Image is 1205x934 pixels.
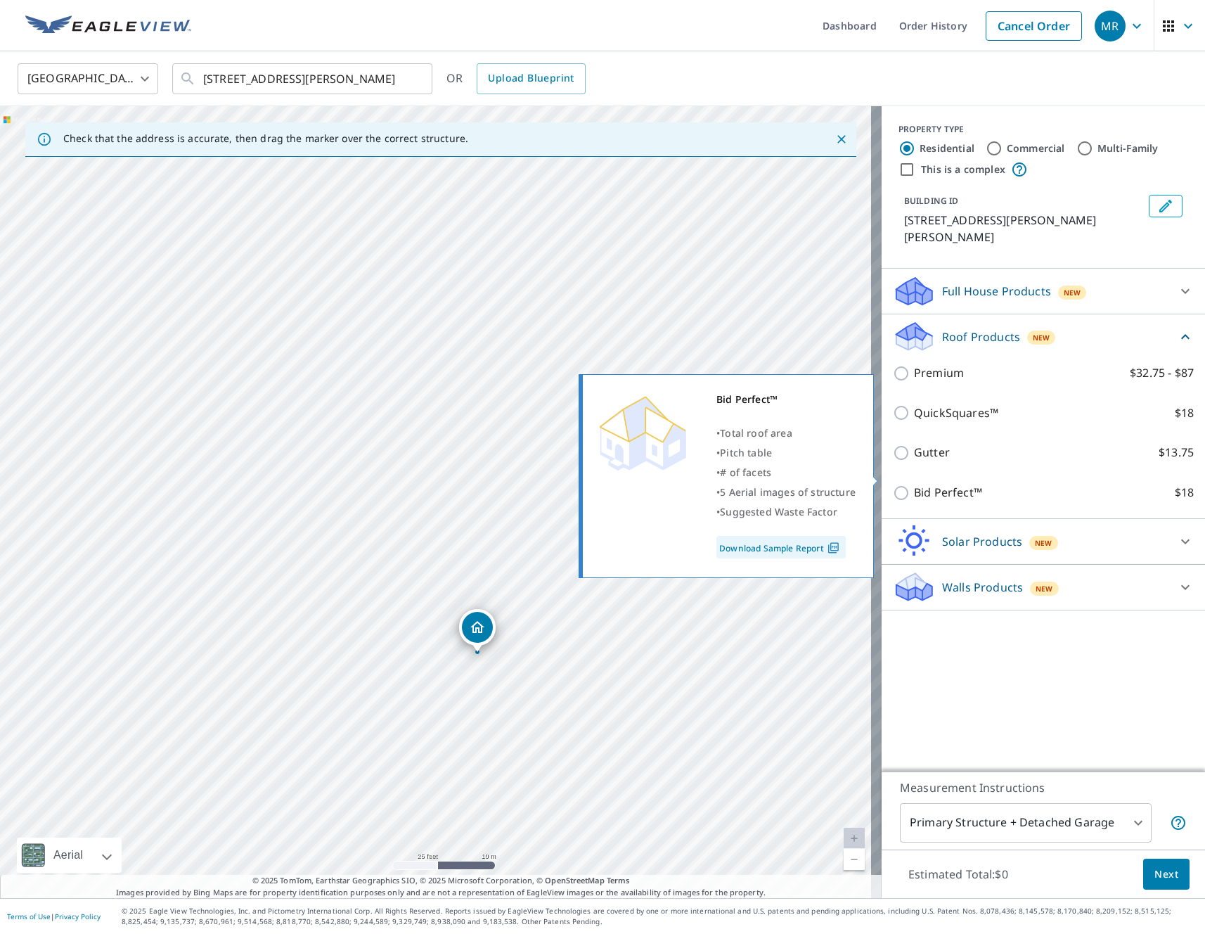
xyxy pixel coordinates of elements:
p: Premium [914,364,964,382]
img: Pdf Icon [824,542,843,554]
label: Residential [920,141,974,155]
span: Pitch table [720,446,772,459]
p: Bid Perfect™ [914,484,982,501]
div: • [716,443,856,463]
div: MR [1095,11,1126,41]
p: $13.75 [1159,444,1194,461]
div: Roof ProductsNew [893,320,1194,353]
div: • [716,423,856,443]
p: Estimated Total: $0 [897,859,1019,890]
a: Download Sample Report [716,536,846,558]
div: Primary Structure + Detached Garage [900,803,1152,843]
a: Terms of Use [7,911,51,921]
p: BUILDING ID [904,195,958,207]
p: © 2025 Eagle View Technologies, Inc. and Pictometry International Corp. All Rights Reserved. Repo... [122,906,1198,927]
span: New [1035,537,1052,549]
div: Full House ProductsNew [893,274,1194,308]
div: Bid Perfect™ [716,390,856,409]
span: New [1033,332,1050,343]
img: EV Logo [25,15,191,37]
p: Gutter [914,444,950,461]
span: © 2025 TomTom, Earthstar Geographics SIO, © 2025 Microsoft Corporation, © [252,875,630,887]
a: Terms [607,875,630,885]
div: Dropped pin, building 1, Residential property, 3013 Kirkland Dr NW Huntsville, AL 35810 [459,609,496,653]
span: Suggested Waste Factor [720,505,837,518]
img: Premium [593,390,692,474]
p: Solar Products [942,533,1022,550]
label: Multi-Family [1097,141,1159,155]
a: Upload Blueprint [477,63,585,94]
span: New [1064,287,1081,298]
a: Current Level 20, Zoom In Disabled [844,828,865,849]
span: # of facets [720,466,771,479]
p: Check that the address is accurate, then drag the marker over the correct structure. [63,132,468,145]
p: | [7,912,101,921]
p: $32.75 - $87 [1130,364,1194,382]
p: Walls Products [942,579,1023,596]
p: Roof Products [942,328,1020,345]
div: OR [446,63,586,94]
div: • [716,502,856,522]
div: [GEOGRAPHIC_DATA] [18,59,158,98]
a: OpenStreetMap [545,875,604,885]
span: Upload Blueprint [488,70,574,87]
div: • [716,482,856,502]
span: Next [1154,866,1178,883]
p: [STREET_ADDRESS][PERSON_NAME][PERSON_NAME] [904,212,1143,245]
a: Privacy Policy [55,911,101,921]
div: • [716,463,856,482]
div: Aerial [49,838,87,873]
input: Search by address or latitude-longitude [203,59,404,98]
span: Total roof area [720,426,792,440]
p: Measurement Instructions [900,779,1187,796]
p: Full House Products [942,283,1051,300]
label: This is a complex [921,162,1005,177]
div: Walls ProductsNew [893,570,1194,604]
label: Commercial [1007,141,1065,155]
a: Current Level 20, Zoom Out [844,849,865,870]
button: Edit building 1 [1149,195,1183,217]
button: Next [1143,859,1190,890]
div: PROPERTY TYPE [898,123,1188,136]
span: New [1036,583,1053,594]
span: Your report will include the primary structure and a detached garage if one exists. [1170,814,1187,831]
p: QuickSquares™ [914,404,998,422]
span: 5 Aerial images of structure [720,485,856,499]
button: Close [832,130,851,148]
p: $18 [1175,484,1194,501]
div: Aerial [17,838,122,873]
p: $18 [1175,404,1194,422]
a: Cancel Order [986,11,1082,41]
div: Solar ProductsNew [893,525,1194,558]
